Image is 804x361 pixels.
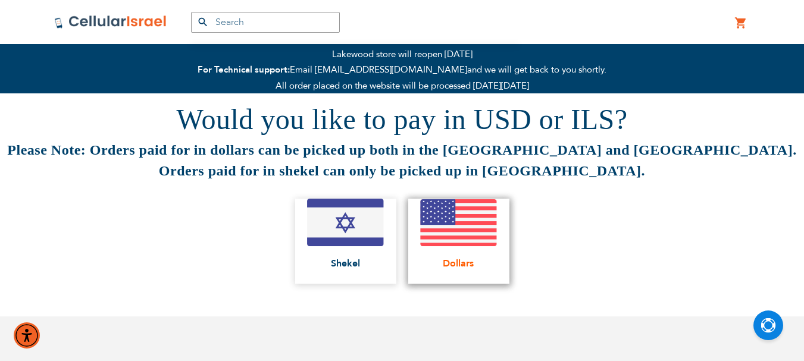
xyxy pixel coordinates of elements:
div: Accessibility Menu [14,322,40,349]
a: Shekel [295,199,396,284]
a: [EMAIL_ADDRESS][DOMAIN_NAME] [312,64,467,76]
strong: For Technical support: [198,64,290,76]
a: Dollars [408,199,509,284]
input: Search [191,12,340,33]
strong: Please Note: Orders paid for in dollars can be picked up both in the [GEOGRAPHIC_DATA] and [GEOGR... [7,142,796,178]
span: Shekel [331,258,360,269]
img: Cellular Israel Logo [54,15,167,29]
span: Dollars [443,258,474,269]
